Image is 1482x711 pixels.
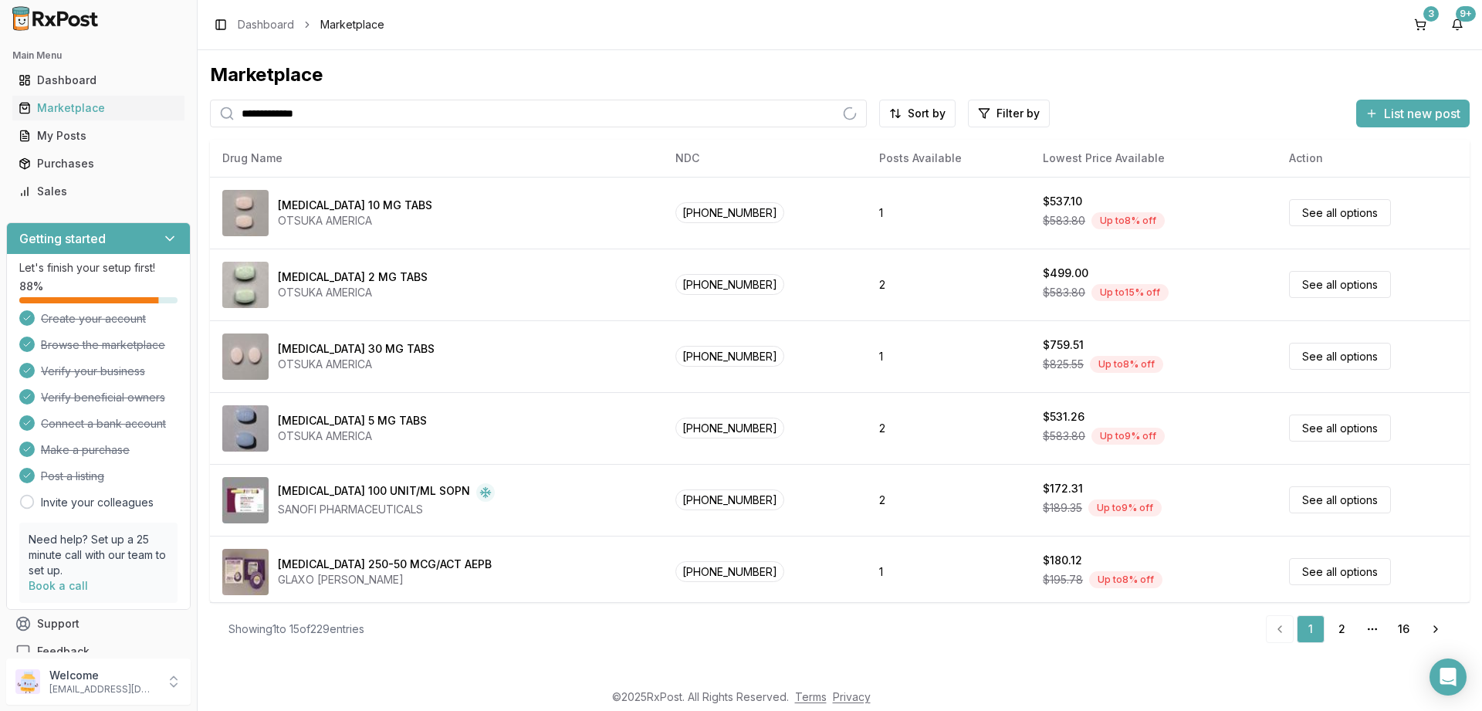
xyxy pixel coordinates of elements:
button: My Posts [6,124,191,148]
button: Dashboard [6,68,191,93]
a: See all options [1289,271,1391,298]
img: Abilify 2 MG TABS [222,262,269,308]
div: $499.00 [1043,266,1088,281]
div: [MEDICAL_DATA] 250-50 MCG/ACT AEPB [278,557,492,572]
a: Invite your colleagues [41,495,154,510]
button: Feedback [6,638,191,665]
a: 3 [1408,12,1433,37]
td: 1 [867,320,1030,392]
nav: pagination [1266,615,1451,643]
td: 2 [867,464,1030,536]
div: Up to 9 % off [1088,499,1162,516]
a: 1 [1297,615,1325,643]
a: See all options [1289,486,1391,513]
span: $583.80 [1043,213,1085,229]
span: Create your account [41,311,146,327]
p: [EMAIL_ADDRESS][DOMAIN_NAME] [49,683,157,696]
span: Verify beneficial owners [41,390,165,405]
span: Sort by [908,106,946,121]
div: Up to 15 % off [1091,284,1169,301]
button: Support [6,610,191,638]
span: 88 % [19,279,43,294]
td: 2 [867,392,1030,464]
th: Posts Available [867,140,1030,177]
span: [PHONE_NUMBER] [675,274,784,295]
span: [PHONE_NUMBER] [675,489,784,510]
span: [PHONE_NUMBER] [675,202,784,223]
button: List new post [1356,100,1470,127]
div: Up to 8 % off [1091,212,1165,229]
span: List new post [1384,104,1460,123]
h3: Getting started [19,229,106,248]
div: $180.12 [1043,553,1082,568]
span: Make a purchase [41,442,130,458]
div: OTSUKA AMERICA [278,428,427,444]
div: Showing 1 to 15 of 229 entries [228,621,364,637]
span: $189.35 [1043,500,1082,516]
td: 1 [867,177,1030,249]
div: Dashboard [19,73,178,88]
div: $172.31 [1043,481,1083,496]
a: See all options [1289,199,1391,226]
img: Advair Diskus 250-50 MCG/ACT AEPB [222,549,269,595]
div: 9+ [1456,6,1476,22]
a: See all options [1289,558,1391,585]
span: [PHONE_NUMBER] [675,561,784,582]
button: Sales [6,179,191,204]
div: Sales [19,184,178,199]
span: Browse the marketplace [41,337,165,353]
a: Book a call [29,579,88,592]
a: 2 [1328,615,1355,643]
button: 9+ [1445,12,1470,37]
div: Marketplace [210,63,1470,87]
div: Up to 9 % off [1091,428,1165,445]
th: NDC [663,140,867,177]
div: OTSUKA AMERICA [278,357,435,372]
span: Filter by [996,106,1040,121]
td: 1 [867,536,1030,608]
div: Purchases [19,156,178,171]
button: Marketplace [6,96,191,120]
button: Purchases [6,151,191,176]
div: 3 [1423,6,1439,22]
a: Privacy [833,690,871,703]
div: OTSUKA AMERICA [278,213,432,229]
p: Welcome [49,668,157,683]
div: SANOFI PHARMACEUTICALS [278,502,495,517]
div: GLAXO [PERSON_NAME] [278,572,492,587]
td: 2 [867,249,1030,320]
th: Lowest Price Available [1030,140,1277,177]
span: Marketplace [320,17,384,32]
a: Marketplace [12,94,184,122]
div: Marketplace [19,100,178,116]
span: $825.55 [1043,357,1084,372]
a: Terms [795,690,827,703]
img: Abilify 30 MG TABS [222,333,269,380]
a: Sales [12,178,184,205]
a: Go to next page [1420,615,1451,643]
a: 16 [1389,615,1417,643]
span: Post a listing [41,469,104,484]
img: User avatar [15,669,40,694]
div: OTSUKA AMERICA [278,285,428,300]
div: [MEDICAL_DATA] 2 MG TABS [278,269,428,285]
span: $583.80 [1043,428,1085,444]
div: $537.10 [1043,194,1082,209]
img: Abilify 5 MG TABS [222,405,269,452]
th: Action [1277,140,1470,177]
a: See all options [1289,343,1391,370]
span: $583.80 [1043,285,1085,300]
th: Drug Name [210,140,663,177]
div: [MEDICAL_DATA] 100 UNIT/ML SOPN [278,483,470,502]
p: Let's finish your setup first! [19,260,178,276]
span: [PHONE_NUMBER] [675,418,784,438]
a: My Posts [12,122,184,150]
nav: breadcrumb [238,17,384,32]
span: Feedback [37,644,90,659]
div: Up to 8 % off [1090,356,1163,373]
img: Admelog SoloStar 100 UNIT/ML SOPN [222,477,269,523]
span: [PHONE_NUMBER] [675,346,784,367]
div: My Posts [19,128,178,144]
a: Dashboard [12,66,184,94]
p: Need help? Set up a 25 minute call with our team to set up. [29,532,168,578]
